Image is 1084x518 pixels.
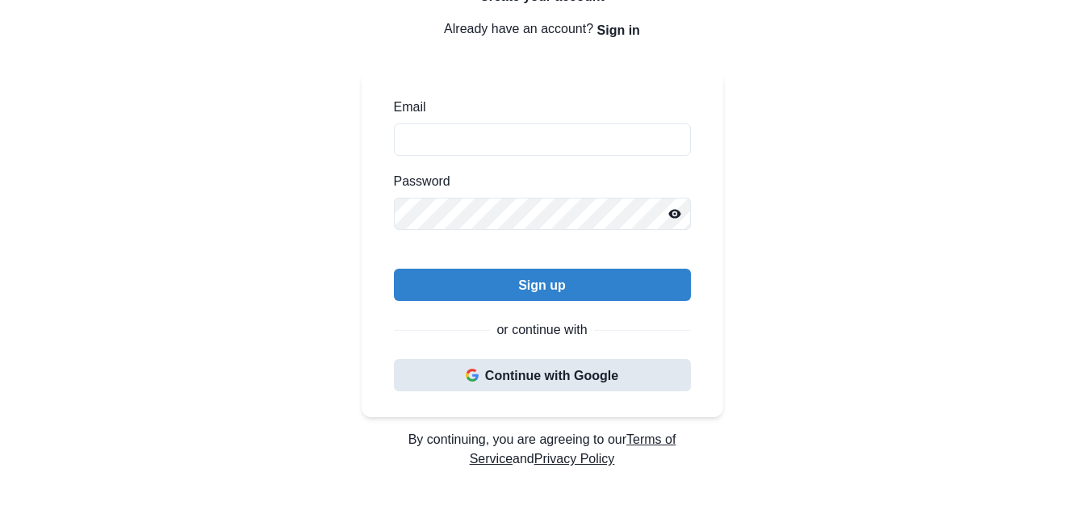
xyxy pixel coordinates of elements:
button: Sign up [394,269,691,301]
p: Already have an account? [362,14,723,46]
p: By continuing, you are agreeing to our and [362,430,723,469]
label: Password [394,172,681,191]
p: or continue with [496,320,587,340]
label: Email [394,98,681,117]
button: Reveal password [659,198,691,230]
button: Continue with Google [394,359,691,391]
button: Sign in [597,14,640,46]
a: Privacy Policy [534,452,615,466]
